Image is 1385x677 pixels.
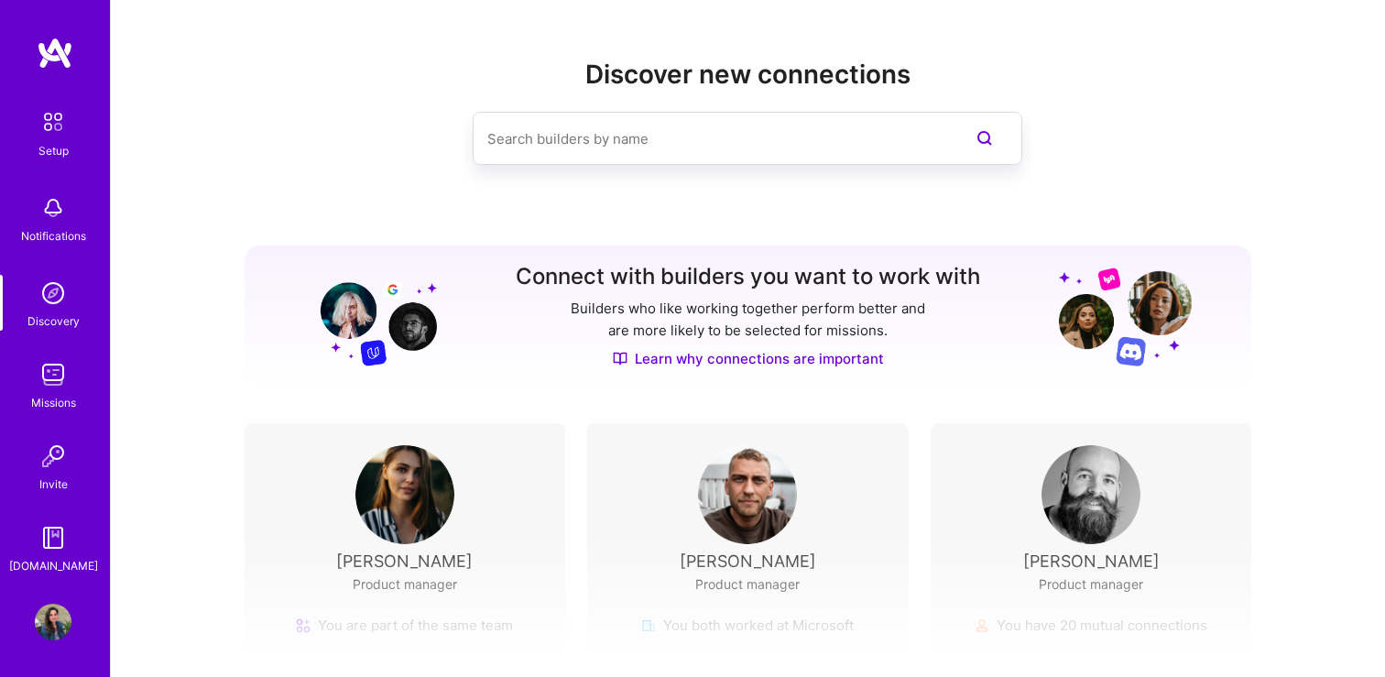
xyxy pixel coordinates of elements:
div: Setup [38,141,69,160]
img: Discover [613,351,627,366]
div: Missions [31,393,76,412]
img: guide book [35,519,71,556]
div: Discovery [27,311,80,331]
img: User Avatar [698,445,797,544]
div: [DOMAIN_NAME] [9,556,98,575]
img: Grow your network [1059,267,1192,366]
img: User Avatar [355,445,454,544]
i: icon SearchPurple [974,127,996,149]
img: setup [34,103,72,141]
a: User Avatar [30,604,76,640]
img: Grow your network [304,266,437,366]
p: Builders who like working together perform better and are more likely to be selected for missions. [567,298,929,342]
img: Invite [35,438,71,475]
a: Learn why connections are important [613,349,884,368]
img: logo [37,37,73,70]
h3: Connect with builders you want to work with [516,264,980,290]
img: bell [35,190,71,226]
img: User Avatar [1041,445,1140,544]
div: Invite [39,475,68,494]
img: User Avatar [35,604,71,640]
h2: Discover new connections [245,60,1252,90]
img: teamwork [35,356,71,393]
img: discovery [35,275,71,311]
div: Notifications [21,226,86,246]
input: Search builders by name [487,115,934,162]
